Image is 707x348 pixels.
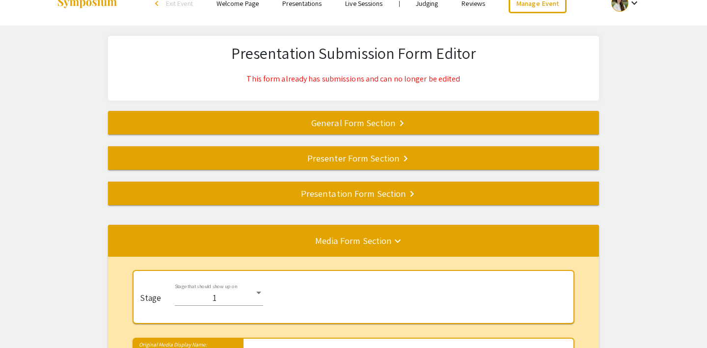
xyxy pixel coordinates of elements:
[155,0,161,6] div: arrow_back_ios
[108,225,599,256] mat-expansion-panel-header: Media Form Section
[108,187,599,200] div: Presentation Form Section
[7,304,42,341] iframe: Chat
[213,292,217,303] span: 1
[392,235,404,247] mat-icon: keyboard_arrow_down
[108,111,599,134] mat-expansion-panel-header: General Form Section
[396,117,408,129] mat-icon: keyboard_arrow_right
[108,151,599,165] div: Presenter Form Section
[116,73,591,85] p: This form already has submissions and can no longer be edited
[406,188,418,200] mat-icon: keyboard_arrow_right
[400,153,411,164] mat-icon: keyboard_arrow_right
[134,338,207,348] mat-label: Original Media Display Name:
[140,293,161,303] mat-label: Stage
[108,116,599,130] div: General Form Section
[108,234,599,247] div: Media Form Section
[108,146,599,170] mat-expansion-panel-header: Presenter Form Section
[116,44,591,62] h2: Presentation Submission Form Editor
[108,182,599,205] mat-expansion-panel-header: Presentation Form Section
